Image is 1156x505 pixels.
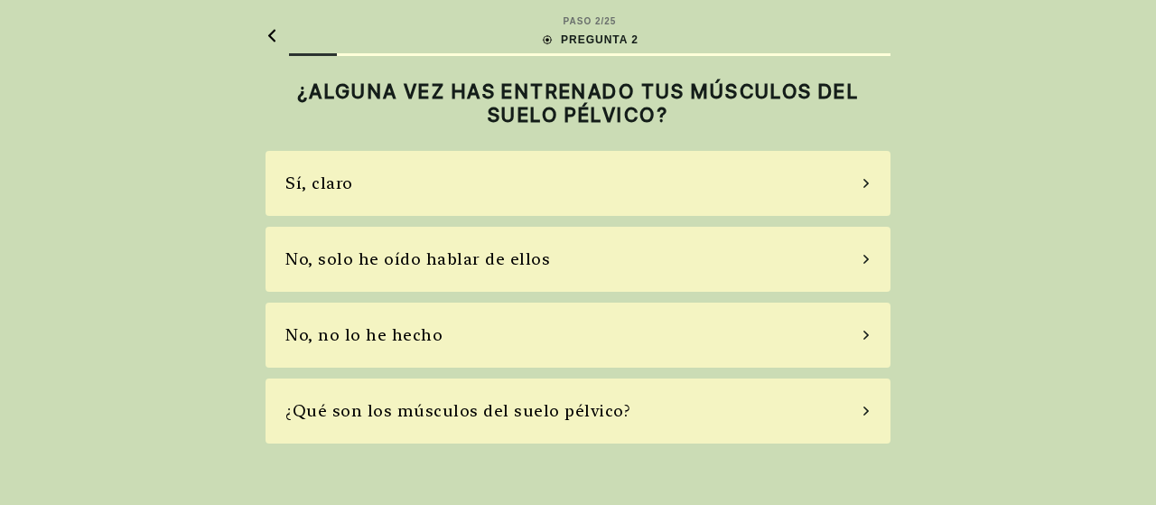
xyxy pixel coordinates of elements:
[285,323,443,347] div: No, no lo he hecho
[564,14,617,28] div: PASO 2 / 25
[266,79,890,127] h2: ¿ALGUNA VEZ HAS ENTRENADO TUS MÚSCULOS DEL SUELO PÉLVICO?
[541,32,639,48] div: PREGUNTA 2
[285,171,353,195] div: Sí, claro
[285,398,630,423] div: ¿Qué son los músculos del suelo pélvico?
[285,247,550,271] div: No, solo he oído hablar de ellos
